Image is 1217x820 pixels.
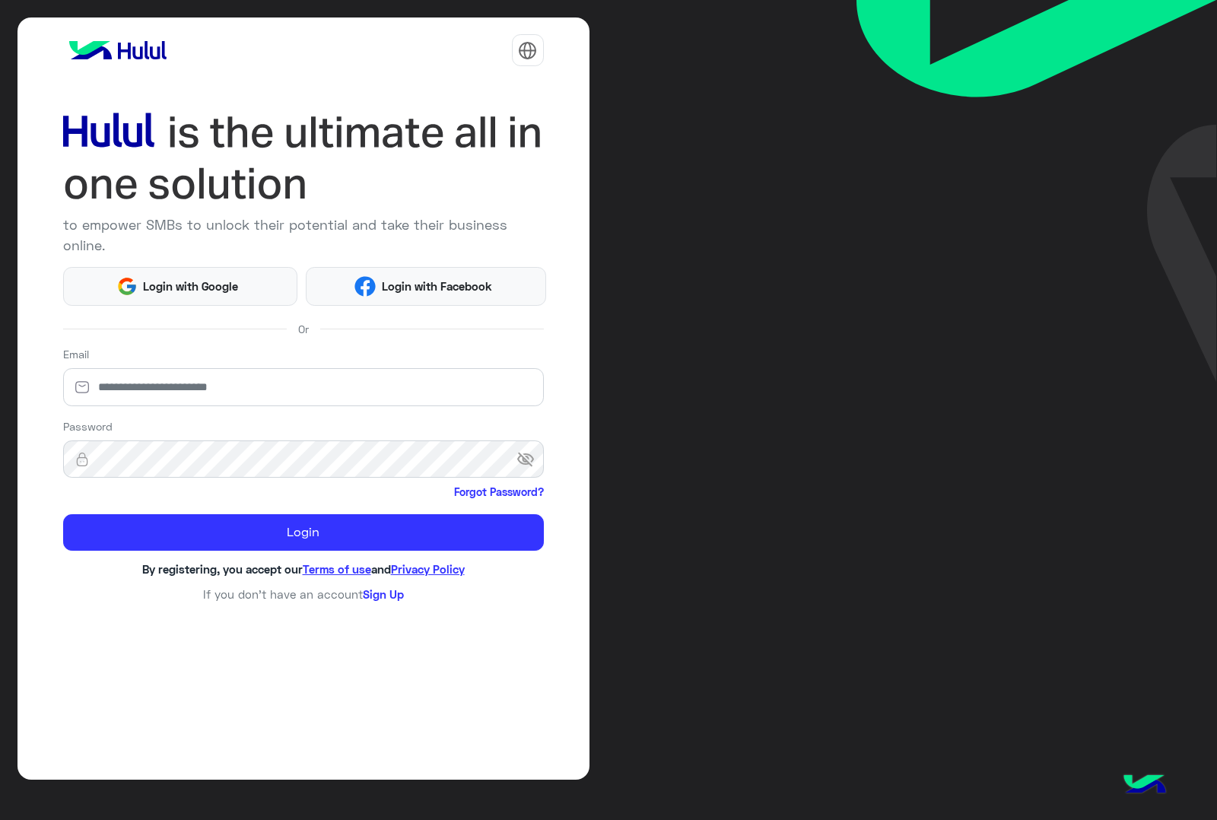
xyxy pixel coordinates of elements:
[518,41,537,60] img: tab
[138,278,244,295] span: Login with Google
[303,562,371,576] a: Terms of use
[116,276,138,297] img: Google
[376,278,497,295] span: Login with Facebook
[516,446,544,473] span: visibility_off
[1118,759,1171,812] img: hulul-logo.png
[454,484,544,500] a: Forgot Password?
[63,418,113,434] label: Password
[354,276,376,297] img: Facebook
[63,346,89,362] label: Email
[63,452,101,467] img: lock
[391,562,465,576] a: Privacy Policy
[63,267,298,306] button: Login with Google
[63,35,173,65] img: logo
[63,106,544,209] img: hululLoginTitle_EN.svg
[63,514,544,551] button: Login
[363,587,404,601] a: Sign Up
[142,562,303,576] span: By registering, you accept our
[63,215,544,256] p: to empower SMBs to unlock their potential and take their business online.
[306,267,546,306] button: Login with Facebook
[298,321,309,337] span: Or
[371,562,391,576] span: and
[63,380,101,395] img: email
[63,587,544,601] h6: If you don’t have an account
